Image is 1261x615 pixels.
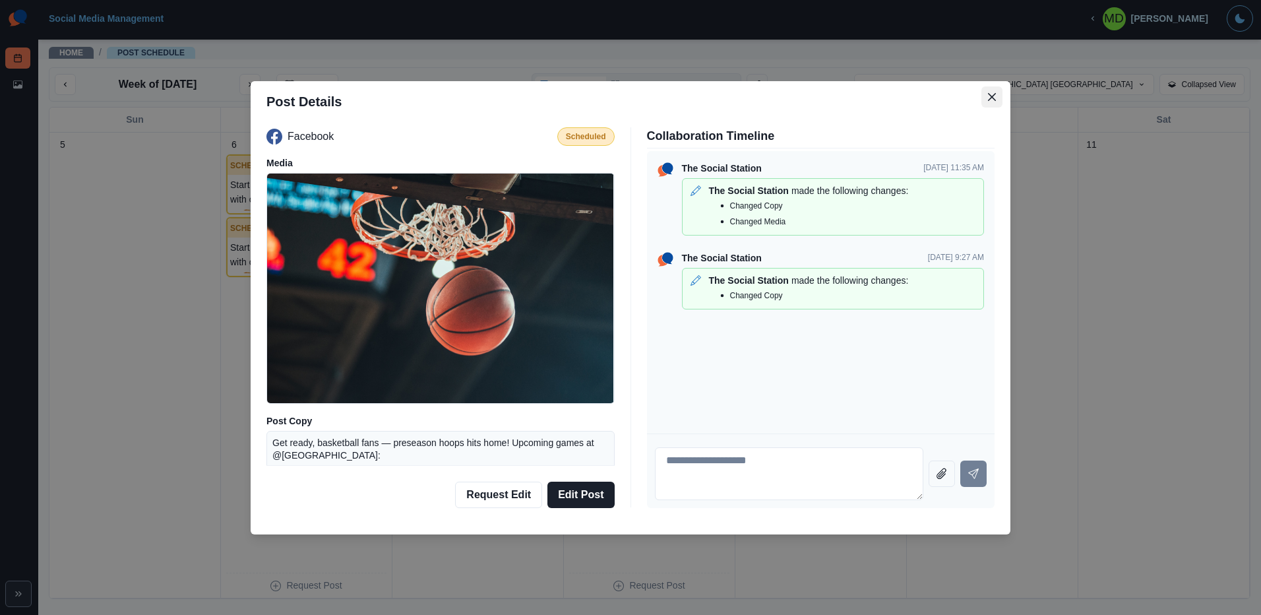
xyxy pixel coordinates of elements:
button: Send message [960,461,987,487]
p: [DATE] 9:27 AM [928,251,984,265]
button: Request Edit [455,482,542,508]
p: Collaboration Timeline [647,127,995,145]
img: ssLogoSVG.f144a2481ffb055bcdd00c89108cbcb7.svg [655,159,676,180]
button: Attach file [929,461,955,487]
p: Get ready, basketball fans — preseason hoops hits home! Upcoming games at @[GEOGRAPHIC_DATA]: 🏀: ... [272,437,609,577]
p: Changed Copy [730,290,783,302]
img: ssLogoSVG.f144a2481ffb055bcdd00c89108cbcb7.svg [655,249,676,270]
img: atchcgc3twv3phngi8p3 [267,173,613,404]
p: made the following changes: [791,184,908,198]
p: Changed Media [730,216,786,228]
p: The Social Station [682,251,762,265]
p: The Social Station [682,162,762,176]
p: Facebook [288,129,334,145]
p: Scheduled [566,131,606,143]
button: Edit Post [547,482,614,508]
header: Post Details [251,81,1010,122]
p: Post Copy [266,414,615,428]
button: Close [981,86,1002,108]
p: [DATE] 11:35 AM [923,162,984,176]
p: Changed Copy [730,200,783,212]
p: The Social Station [709,184,789,198]
p: Media [266,156,615,170]
p: The Social Station [709,274,789,288]
p: made the following changes: [791,274,908,288]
